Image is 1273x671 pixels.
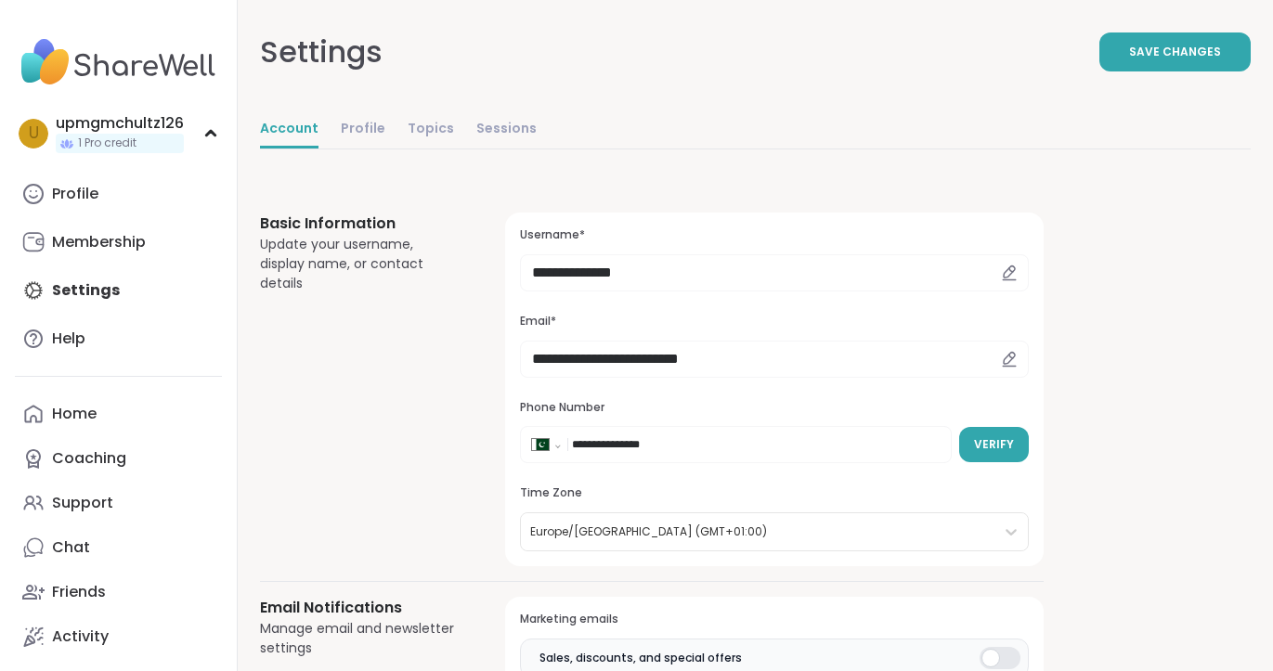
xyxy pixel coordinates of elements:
[260,30,383,74] div: Settings
[52,493,113,513] div: Support
[341,111,385,148] a: Profile
[974,436,1014,453] span: Verify
[15,316,222,361] a: Help
[15,30,222,95] img: ShareWell Nav Logo
[15,481,222,525] a: Support
[539,650,742,666] span: Sales, discounts, and special offers
[520,400,1029,416] h3: Phone Number
[260,597,461,619] h3: Email Notifications
[520,612,1029,627] h3: Marketing emails
[260,235,461,293] div: Update your username, display name, or contact details
[52,184,98,204] div: Profile
[29,122,39,146] span: u
[15,436,222,481] a: Coaching
[1099,32,1251,71] button: Save Changes
[520,485,1029,501] h3: Time Zone
[1129,44,1221,60] span: Save Changes
[260,111,318,148] a: Account
[15,525,222,570] a: Chat
[15,614,222,659] a: Activity
[52,404,97,424] div: Home
[260,619,461,658] div: Manage email and newsletter settings
[15,172,222,216] a: Profile
[52,537,90,558] div: Chat
[260,213,461,235] h3: Basic Information
[959,427,1029,462] button: Verify
[520,227,1029,243] h3: Username*
[52,232,146,252] div: Membership
[52,582,106,602] div: Friends
[52,448,126,469] div: Coaching
[78,135,136,151] span: 1 Pro credit
[56,113,184,134] div: upmgmchultz126
[52,626,109,647] div: Activity
[408,111,454,148] a: Topics
[476,111,537,148] a: Sessions
[15,392,222,436] a: Home
[15,220,222,265] a: Membership
[15,570,222,614] a: Friends
[520,314,1029,329] h3: Email*
[52,329,85,349] div: Help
